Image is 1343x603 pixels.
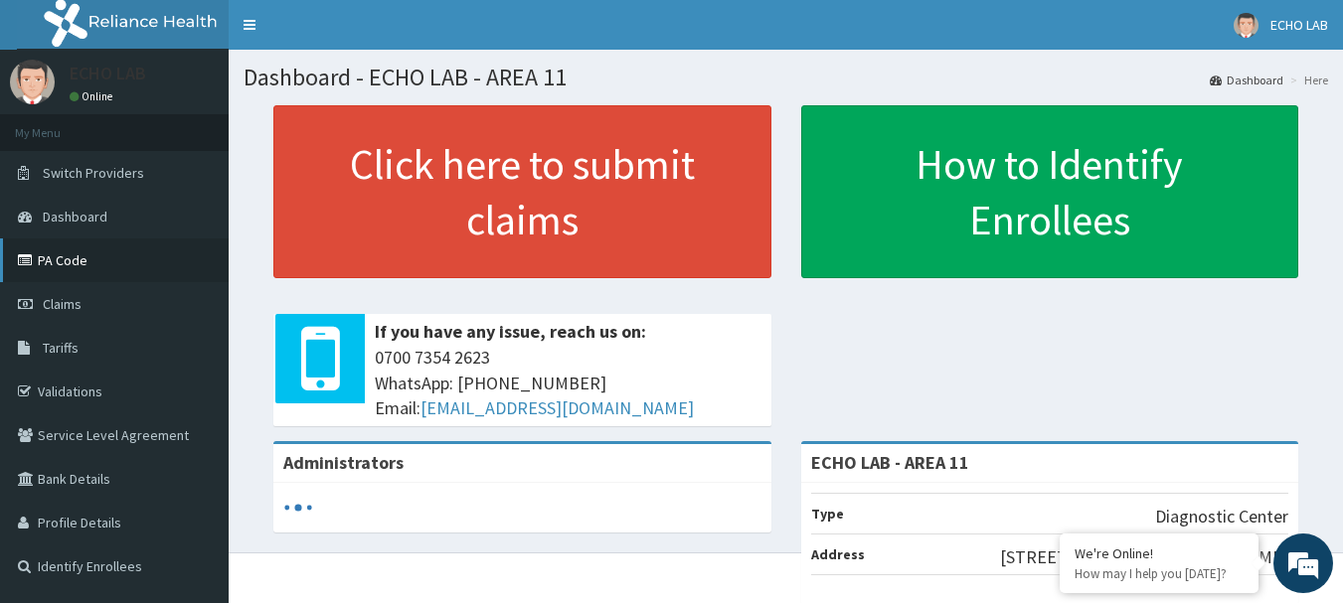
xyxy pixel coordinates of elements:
[811,505,844,523] b: Type
[273,105,771,278] a: Click here to submit claims
[283,493,313,523] svg: audio-loading
[811,545,865,563] b: Address
[1000,544,1288,570] p: [STREET_ADDRESS][PERSON_NAME]
[244,65,1328,90] h1: Dashboard - ECHO LAB - AREA 11
[1075,565,1244,582] p: How may I help you today?
[375,320,646,343] b: If you have any issue, reach us on:
[70,65,146,82] p: ECHO LAB
[283,451,404,474] b: Administrators
[1285,72,1328,88] li: Here
[1270,16,1328,34] span: ECHO LAB
[811,451,969,474] strong: ECHO LAB - AREA 11
[43,164,144,182] span: Switch Providers
[420,396,694,419] a: [EMAIL_ADDRESS][DOMAIN_NAME]
[70,89,117,103] a: Online
[801,105,1299,278] a: How to Identify Enrollees
[43,339,79,357] span: Tariffs
[1234,13,1259,38] img: User Image
[1155,504,1288,529] p: Diagnostic Center
[1210,72,1283,88] a: Dashboard
[43,208,107,226] span: Dashboard
[43,295,82,313] span: Claims
[375,345,761,421] span: 0700 7354 2623 WhatsApp: [PHONE_NUMBER] Email:
[1075,544,1244,562] div: We're Online!
[10,60,55,104] img: User Image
